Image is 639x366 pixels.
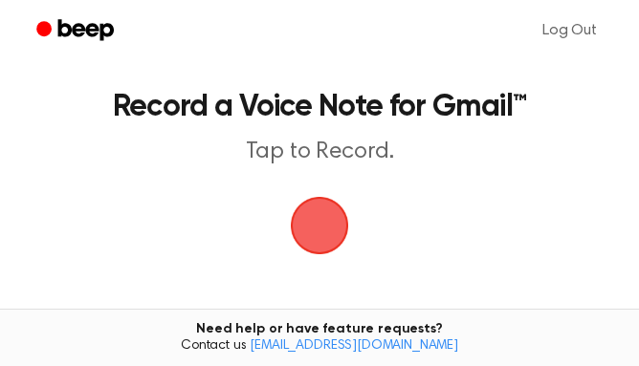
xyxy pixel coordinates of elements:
[250,339,458,353] a: [EMAIL_ADDRESS][DOMAIN_NAME]
[11,338,628,355] span: Contact us
[42,138,597,166] p: Tap to Record.
[23,12,131,50] a: Beep
[523,8,616,54] a: Log Out
[291,197,348,254] img: Beep Logo
[42,92,597,122] h1: Record a Voice Note for Gmail™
